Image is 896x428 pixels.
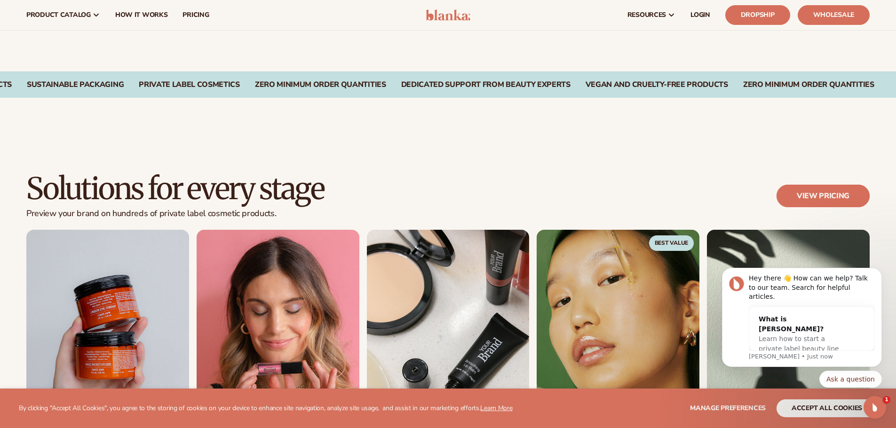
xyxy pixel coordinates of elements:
span: 1 [883,396,890,404]
button: Manage preferences [690,399,766,417]
h2: Solutions for every stage [26,173,324,204]
div: SUSTAINABLE PACKAGING [27,80,124,89]
span: How It Works [115,11,168,19]
div: ZERO MINIMUM ORDER QUANTITIES [255,80,386,89]
div: Zero Minimum Order Quantities [743,80,874,89]
p: By clicking "Accept All Cookies", you agree to the storing of cookies on your device to enhance s... [19,405,513,412]
a: View pricing [777,185,870,207]
a: Learn More [480,404,512,412]
iframe: Intercom notifications message [708,265,896,423]
div: PRIVATE LABEL COSMETICS [139,80,240,89]
span: product catalog [26,11,91,19]
a: Dropship [725,5,790,25]
p: Preview your brand on hundreds of private label cosmetic products. [26,209,324,219]
span: Manage preferences [690,404,766,412]
img: logo [426,9,470,21]
iframe: Intercom live chat [864,396,886,419]
div: DEDICATED SUPPORT FROM BEAUTY EXPERTS [401,80,571,89]
span: Best Value [649,235,694,250]
span: LOGIN [690,11,710,19]
div: Vegan and Cruelty-Free Products [586,80,728,89]
span: pricing [182,11,209,19]
a: Wholesale [798,5,870,25]
span: resources [627,11,666,19]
